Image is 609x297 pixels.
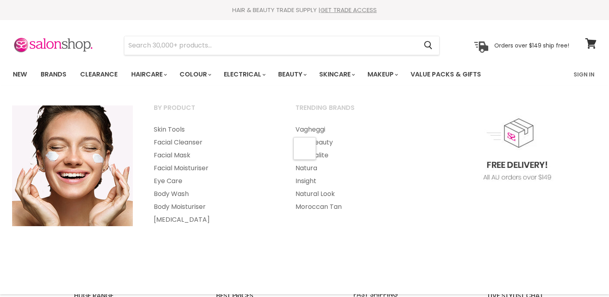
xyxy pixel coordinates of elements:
[361,66,403,83] a: Makeup
[494,41,569,49] p: Orders over $149 ship free!
[285,175,425,188] a: Insight
[285,162,425,175] a: Natura
[3,6,607,14] div: HAIR & BEAUTY TRADE SUPPLY |
[144,136,284,149] a: Facial Cleanser
[218,66,270,83] a: Electrical
[144,175,284,188] a: Eye Care
[285,188,425,200] a: Natural Look
[144,188,284,200] a: Body Wash
[144,213,284,226] a: [MEDICAL_DATA]
[418,36,439,55] button: Search
[7,66,33,83] a: New
[285,149,425,162] a: LonVitalite
[7,63,528,86] ul: Main menu
[285,200,425,213] a: Moroccan Tan
[173,66,216,83] a: Colour
[125,66,172,83] a: Haircare
[3,63,607,86] nav: Main
[144,200,284,213] a: Body Moisturiser
[313,66,360,83] a: Skincare
[569,66,599,83] a: Sign In
[124,36,418,55] input: Search
[35,66,72,83] a: Brands
[405,66,487,83] a: Value Packs & Gifts
[124,36,440,55] form: Product
[272,66,312,83] a: Beauty
[144,101,284,122] a: By Product
[285,101,425,122] a: Trending Brands
[144,123,284,226] ul: Main menu
[285,123,425,136] a: Vagheggi
[144,149,284,162] a: Facial Mask
[144,123,284,136] a: Skin Tools
[320,6,377,14] a: GET TRADE ACCESS
[144,162,284,175] a: Facial Moisturiser
[285,136,425,149] a: Nion Beauty
[285,123,425,213] ul: Main menu
[74,66,124,83] a: Clearance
